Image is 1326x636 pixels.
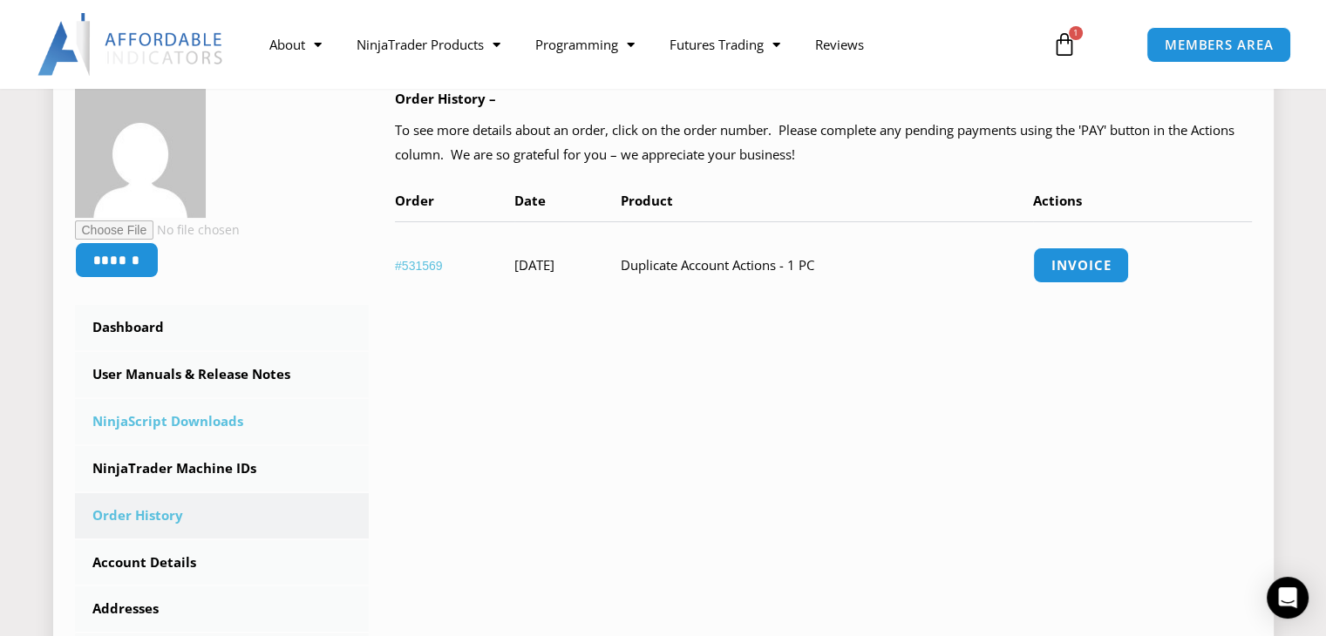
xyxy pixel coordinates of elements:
[75,305,370,350] a: Dashboard
[395,90,496,107] b: Order History –
[339,24,518,64] a: NinjaTrader Products
[621,221,1033,308] td: Duplicate Account Actions - 1 PC
[395,192,434,209] span: Order
[75,493,370,538] a: Order History
[75,399,370,444] a: NinjaScript Downloads
[75,540,370,585] a: Account Details
[1026,19,1103,70] a: 1
[1033,247,1129,283] a: Invoice order number 531569
[652,24,798,64] a: Futures Trading
[621,192,673,209] span: Product
[75,446,370,491] a: NinjaTrader Machine IDs
[75,352,370,397] a: User Manuals & Release Notes
[1069,26,1083,40] span: 1
[37,13,225,76] img: LogoAI | Affordable Indicators – NinjaTrader
[514,192,546,209] span: Date
[1165,38,1274,51] span: MEMBERS AREA
[75,87,206,218] img: 92167a204e7d2c063b289453d505967066477e14f865fa0eb1cd303404e39ff0
[395,259,443,273] a: View order number 531569
[514,256,554,274] time: [DATE]
[518,24,652,64] a: Programming
[1267,577,1309,619] div: Open Intercom Messenger
[395,118,1252,167] p: To see more details about an order, click on the order number. Please complete any pending paymen...
[252,24,1035,64] nav: Menu
[1146,27,1292,63] a: MEMBERS AREA
[75,586,370,632] a: Addresses
[1033,192,1082,209] span: Actions
[252,24,339,64] a: About
[798,24,881,64] a: Reviews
